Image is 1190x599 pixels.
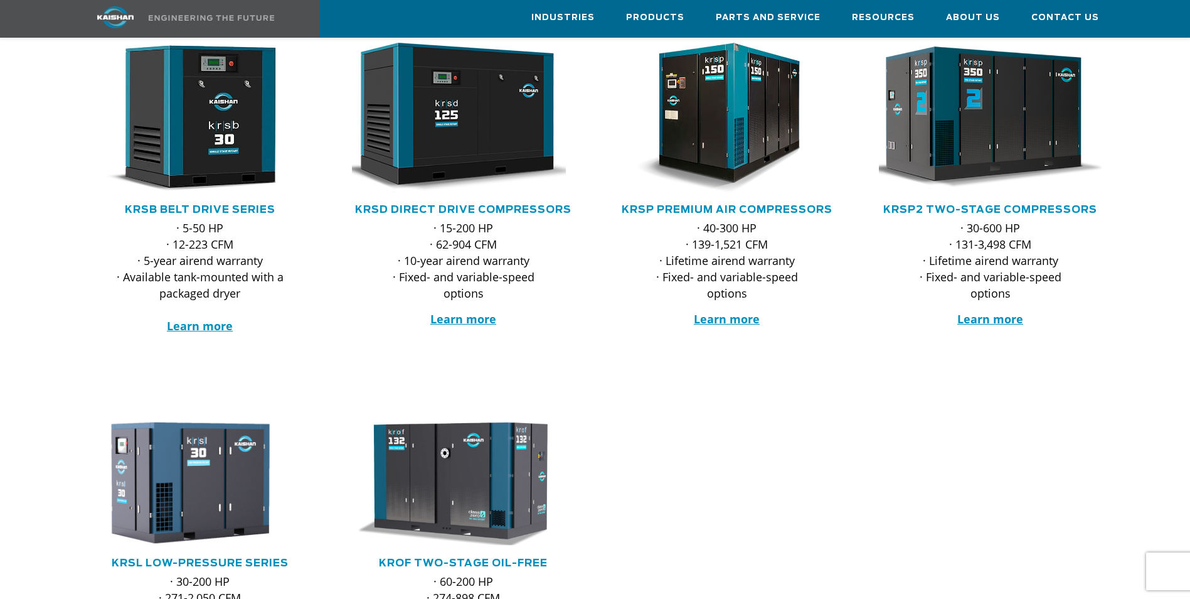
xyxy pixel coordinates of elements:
[879,43,1102,193] div: krsp350
[149,15,274,21] img: Engineering the future
[531,1,595,35] a: Industries
[343,43,566,193] img: krsd125
[352,419,575,547] div: krof132
[615,43,839,193] div: krsp150
[68,6,162,28] img: kaishan logo
[694,311,760,326] a: Learn more
[626,1,684,35] a: Products
[355,205,571,215] a: KRSD Direct Drive Compressors
[640,220,814,301] p: · 40-300 HP · 139-1,521 CFM · Lifetime airend warranty · Fixed- and variable-speed options
[114,220,287,334] p: · 5-50 HP · 12-223 CFM · 5-year airend warranty · Available tank-mounted with a packaged dryer
[716,11,821,25] span: Parts and Service
[852,1,915,35] a: Resources
[167,318,233,333] a: Learn more
[1031,11,1099,25] span: Contact Us
[858,35,1104,201] img: krsp350
[716,1,821,35] a: Parts and Service
[622,205,832,215] a: KRSP Premium Air Compressors
[343,419,566,547] img: krof132
[1031,1,1099,35] a: Contact Us
[88,43,312,193] div: krsb30
[352,43,575,193] div: krsd125
[79,43,302,193] img: krsb30
[88,419,312,547] div: krsl30
[531,11,595,25] span: Industries
[430,311,496,326] a: Learn more
[79,419,302,547] img: krsl30
[112,558,289,568] a: KRSL Low-Pressure Series
[626,11,684,25] span: Products
[379,558,548,568] a: KROF TWO-STAGE OIL-FREE
[852,11,915,25] span: Resources
[957,311,1023,326] a: Learn more
[125,205,275,215] a: KRSB Belt Drive Series
[883,205,1097,215] a: KRSP2 Two-Stage Compressors
[377,220,550,301] p: · 15-200 HP · 62-904 CFM · 10-year airend warranty · Fixed- and variable-speed options
[904,220,1077,301] p: · 30-600 HP · 131-3,498 CFM · Lifetime airend warranty · Fixed- and variable-speed options
[946,11,1000,25] span: About Us
[606,43,829,193] img: krsp150
[946,1,1000,35] a: About Us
